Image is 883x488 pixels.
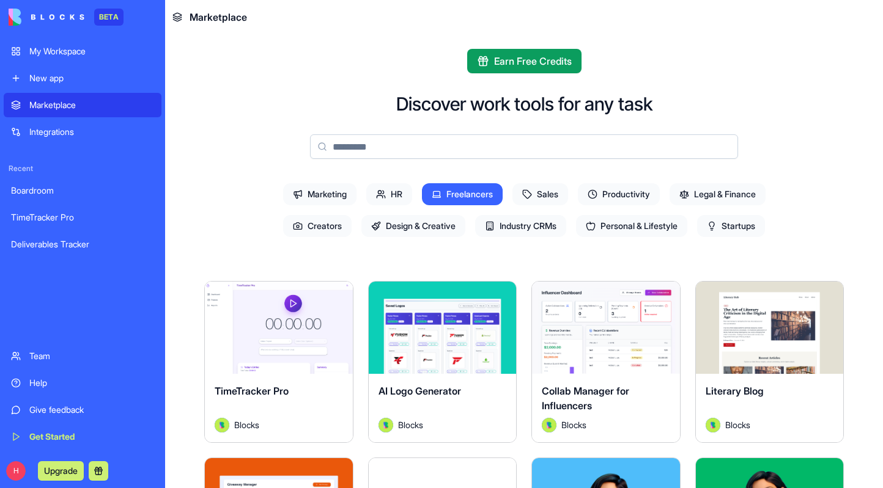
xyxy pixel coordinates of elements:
a: Boardroom [4,178,161,203]
span: Industry CRMs [475,215,566,237]
span: Marketing [283,183,357,205]
a: Team [4,344,161,368]
a: BETA [9,9,124,26]
a: TimeTracker Pro [4,205,161,230]
button: Earn Free Credits [467,49,582,73]
span: HR [366,183,412,205]
span: Recent [4,164,161,173]
div: BETA [94,9,124,26]
span: Freelancers [422,183,503,205]
div: My Workspace [29,45,154,57]
a: TimeTracker ProAvatarBlocks [204,281,353,443]
span: Blocks [725,418,750,431]
div: Boardroom [11,184,154,197]
span: Creators [283,215,352,237]
a: New app [4,66,161,90]
img: logo [9,9,84,26]
span: Marketplace [190,10,247,24]
a: Upgrade [38,464,84,476]
a: Literary BlogAvatarBlocks [695,281,844,443]
div: New app [29,72,154,84]
img: Avatar [542,418,556,432]
span: TimeTracker Pro [215,385,289,397]
span: Blocks [398,418,423,431]
span: Blocks [561,418,586,431]
a: Marketplace [4,93,161,117]
span: Sales [512,183,568,205]
a: Integrations [4,120,161,144]
span: Startups [697,215,765,237]
a: Collab Manager for InfluencersAvatarBlocks [531,281,681,443]
a: AI Logo GeneratorAvatarBlocks [368,281,517,443]
div: Marketplace [29,99,154,111]
button: Upgrade [38,461,84,481]
span: Design & Creative [361,215,465,237]
a: My Workspace [4,39,161,64]
a: Deliverables Tracker [4,232,161,257]
img: Avatar [379,418,393,432]
div: TimeTracker Pro [11,211,154,224]
span: H [6,461,26,481]
div: Deliverables Tracker [11,238,154,250]
a: Give feedback [4,398,161,422]
span: Blocks [234,418,259,431]
span: Productivity [578,183,660,205]
span: AI Logo Generator [379,385,461,397]
span: Earn Free Credits [494,54,572,68]
div: Get Started [29,431,154,443]
span: Collab Manager for Influencers [542,385,629,412]
div: Help [29,377,154,389]
div: Give feedback [29,404,154,416]
img: Avatar [215,418,229,432]
span: Personal & Lifestyle [576,215,687,237]
div: Integrations [29,126,154,138]
img: Avatar [706,418,720,432]
a: Get Started [4,424,161,449]
span: Literary Blog [706,385,764,397]
div: Team [29,350,154,362]
h2: Discover work tools for any task [396,93,652,115]
a: Help [4,371,161,395]
span: Legal & Finance [670,183,766,205]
